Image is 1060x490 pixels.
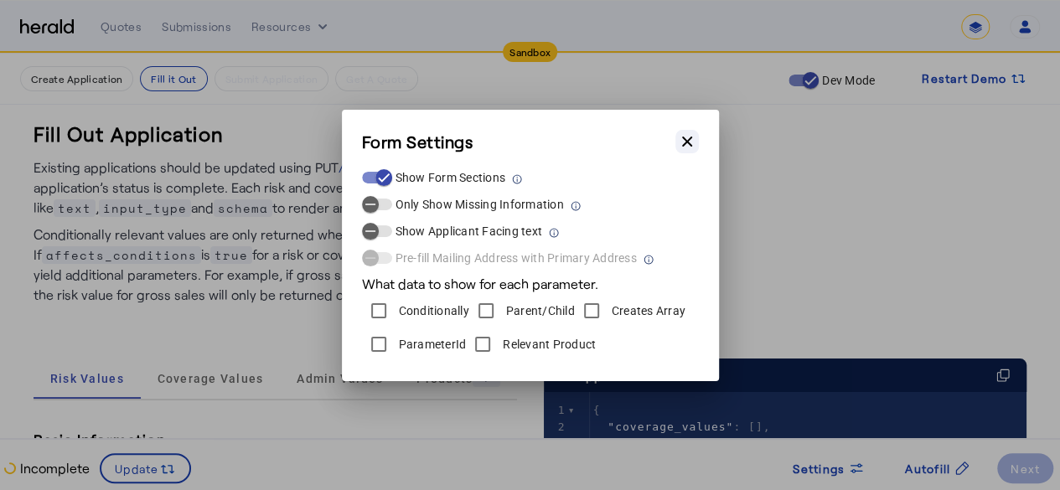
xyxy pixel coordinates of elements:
label: Show Form Sections [392,169,506,186]
div: What data to show for each parameter. [362,267,699,294]
h3: Form Settings [362,130,473,153]
label: Relevant Product [499,336,596,353]
label: Only Show Missing Information [392,196,564,213]
label: Conditionally [396,302,469,319]
label: Show Applicant Facing text [392,223,543,240]
label: Creates Array [608,302,685,319]
label: Pre-fill Mailing Address with Primary Address [392,250,637,266]
label: ParameterId [396,336,467,353]
label: Parent/Child [503,302,575,319]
